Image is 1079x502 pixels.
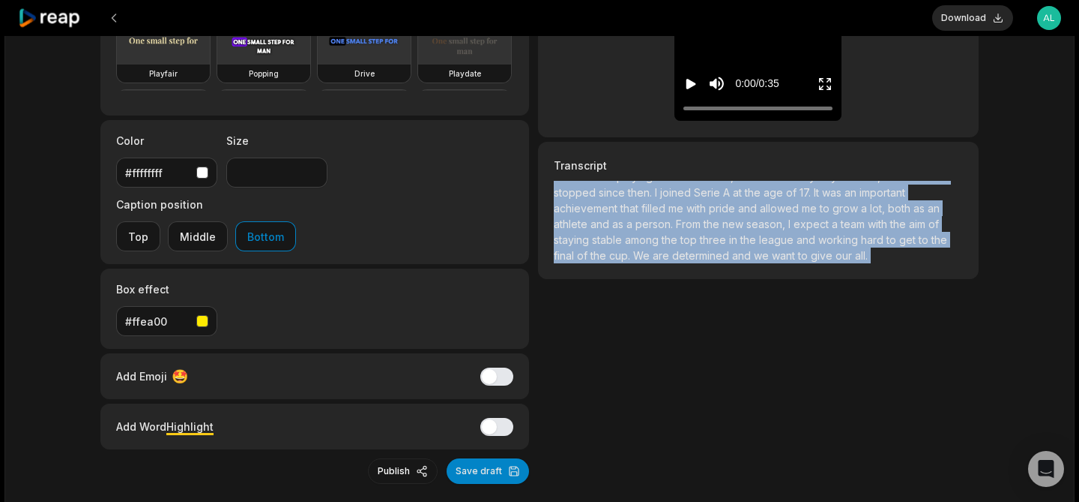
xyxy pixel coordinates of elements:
[116,197,296,212] label: Caption position
[855,249,868,262] span: all.
[368,458,438,484] button: Publish
[672,249,732,262] span: determined
[641,202,668,215] span: filled
[707,74,726,93] button: Mute sound
[590,249,609,262] span: the
[625,233,662,246] span: among
[764,186,786,199] span: age
[116,158,217,188] button: #ffffffff
[735,76,779,92] div: 0:00 / 0:35
[820,202,832,215] span: to
[797,233,818,246] span: and
[125,314,190,329] div: #ffea00
[683,70,698,98] button: Play video
[817,70,832,98] button: Enter Fullscreen
[786,186,800,199] span: of
[577,249,590,262] span: of
[870,202,888,215] span: lot,
[913,202,928,215] span: as
[859,186,905,199] span: important
[660,186,694,199] span: joined
[822,186,844,199] span: was
[709,202,738,215] span: pride
[890,218,909,230] span: the
[740,233,759,246] span: the
[794,218,832,230] span: expect
[599,186,628,199] span: since
[554,249,577,262] span: final
[609,249,633,262] span: cup.
[832,202,861,215] span: grow
[788,218,794,230] span: I
[226,133,327,149] label: Size
[832,218,841,230] span: a
[554,186,599,199] span: stopped
[928,202,940,215] span: an
[841,218,868,230] span: team
[868,218,890,230] span: with
[554,158,963,173] h3: Transcript
[620,202,641,215] span: that
[745,186,764,199] span: the
[249,68,279,80] h3: Popping
[723,186,733,199] span: A
[668,202,686,215] span: me
[172,366,188,386] span: 🤩
[798,249,811,262] span: to
[754,249,772,262] span: we
[928,218,939,230] span: of
[149,68,178,80] h3: Playfair
[772,249,798,262] span: want
[888,202,913,215] span: both
[746,218,788,230] span: season,
[931,233,947,246] span: the
[802,202,820,215] span: me
[760,202,802,215] span: allowed
[694,186,723,199] span: Serie
[554,218,590,230] span: athlete
[919,233,931,246] span: to
[729,233,740,246] span: in
[354,68,375,80] h3: Drive
[700,233,729,246] span: three
[590,218,612,230] span: and
[680,233,700,246] span: top
[628,186,655,199] span: then.
[633,249,653,262] span: We
[676,218,704,230] span: From
[662,233,680,246] span: the
[116,281,217,297] label: Box effect
[612,218,626,230] span: as
[844,186,859,199] span: an
[861,202,870,215] span: a
[886,233,899,246] span: to
[811,249,835,262] span: give
[449,68,481,80] h3: Playdate
[626,218,635,230] span: a
[447,458,529,484] button: Save draft
[116,368,167,384] span: Add Emoji
[166,420,214,433] span: Highlight
[861,233,886,246] span: hard
[116,133,217,149] label: Color
[732,249,754,262] span: and
[704,218,722,230] span: the
[835,249,855,262] span: our
[759,233,797,246] span: league
[738,202,760,215] span: and
[814,186,822,199] span: It
[116,221,160,251] button: Top
[818,233,861,246] span: working
[125,165,190,181] div: #ffffffff
[655,186,660,199] span: I
[686,202,709,215] span: with
[235,221,296,251] button: Bottom
[554,233,592,246] span: staying
[168,221,228,251] button: Middle
[899,233,919,246] span: get
[635,218,676,230] span: person.
[592,233,625,246] span: stable
[116,416,214,437] div: Add Word
[1028,451,1064,487] div: Open Intercom Messenger
[554,202,620,215] span: achievement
